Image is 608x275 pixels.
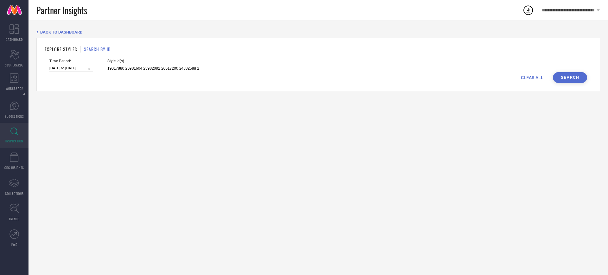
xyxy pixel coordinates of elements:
span: FWD [11,242,17,247]
span: BACK TO DASHBOARD [40,30,82,34]
span: Style Id(s) [107,59,199,63]
span: SUGGESTIONS [5,114,24,119]
button: Search [553,72,587,83]
div: Open download list [522,4,534,16]
span: Partner Insights [36,4,87,17]
span: DASHBOARD [6,37,23,42]
span: WORKSPACE [6,86,23,91]
span: Time Period* [49,59,93,63]
input: Select time period [49,65,93,72]
span: INSPIRATION [5,139,23,143]
span: SCORECARDS [5,63,24,67]
span: TRENDS [9,216,20,221]
span: CLEAR ALL [521,75,543,80]
h1: EXPLORE STYLES [45,46,77,53]
div: Back TO Dashboard [36,30,600,34]
span: CDC INSIGHTS [4,165,24,170]
input: Enter comma separated style ids e.g. 12345, 67890 [107,65,199,72]
h1: SEARCH BY ID [84,46,111,53]
span: COLLECTIONS [5,191,24,196]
